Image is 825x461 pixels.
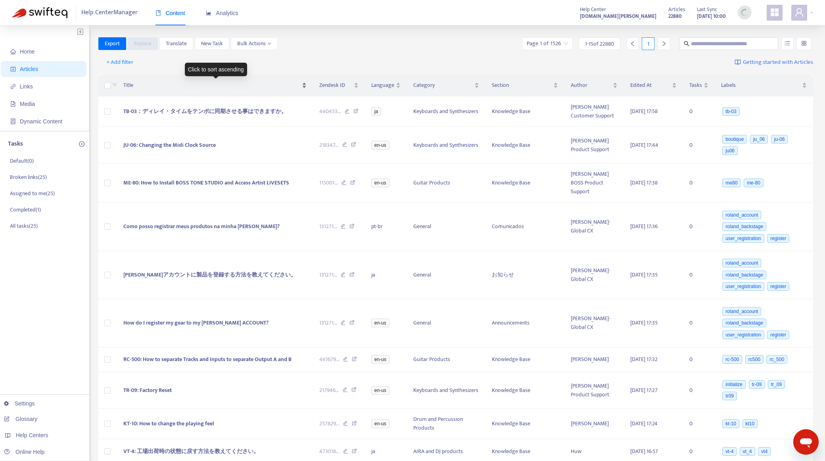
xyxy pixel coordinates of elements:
span: 131271 ... [319,222,337,231]
span: tb-03 [722,107,739,116]
span: tr09 [722,392,737,400]
span: Dynamic Content [20,118,62,125]
span: register [767,282,789,291]
span: en-us [371,419,389,428]
span: 131271 ... [319,319,337,327]
td: 0 [683,299,715,348]
th: Labels [715,75,813,96]
span: 115001 ... [319,179,338,187]
td: Knowledge Base [485,409,564,439]
th: Zendesk ID [313,75,365,96]
td: ja [365,251,407,300]
span: roland_backstage [722,271,766,279]
td: [PERSON_NAME] Product Support [564,372,624,409]
span: search [684,41,689,46]
p: Default ( 0 ) [10,157,34,165]
td: Knowledge Base [485,348,564,373]
td: [PERSON_NAME] [564,409,624,439]
span: [DATE] 17:58 [630,107,658,116]
th: Category [407,75,485,96]
span: unordered-list [785,40,790,46]
img: sync_loading.0b5143dde30e3a21642e.gif [740,8,750,17]
strong: [DATE] 10:00 [697,12,726,21]
td: General [407,299,485,348]
span: [DATE] 16:57 [630,447,658,456]
span: en-us [371,386,389,395]
span: kt10 [742,419,758,428]
td: Knowledge Base [485,163,564,203]
button: Translate [159,37,193,50]
span: VT-4: 工場出荷時の状態に戻す方法を教えてください。 [123,447,259,456]
span: user_registration [722,330,764,339]
span: Como posso registrar meus produtos na minha [PERSON_NAME]? [123,222,280,231]
div: 1 [642,37,654,50]
p: Completed ( 1 ) [10,206,41,214]
img: image-link [735,59,741,65]
p: Assigned to me ( 25 ) [10,189,55,198]
span: [DATE] 17:38 [630,178,658,187]
td: Guitar Products [407,348,485,373]
span: Category [413,81,473,90]
td: [PERSON_NAME] Customer Support [564,96,624,127]
span: 473018 ... [319,447,340,456]
td: 0 [683,409,715,439]
span: Tasks [689,81,702,90]
span: tr-09 [749,380,765,389]
span: account-book [10,66,16,72]
td: 0 [683,372,715,409]
span: initialize [722,380,746,389]
span: [DATE] 17:35 [630,270,658,279]
span: Export [105,39,120,48]
button: Export [98,37,126,50]
span: book [155,10,161,16]
span: RC-500: How to separate Tracks and Inputs to separate Output A and B [123,355,292,364]
p: All tasks ( 25 ) [10,222,38,230]
iframe: メッセージングウィンドウの起動ボタン、進行中の会話 [793,429,819,455]
p: Broken links ( 25 ) [10,173,47,181]
td: General [407,251,485,300]
span: Bulk Actions [237,39,271,48]
span: [DATE] 17:24 [630,419,658,428]
span: Home [20,48,35,55]
span: register [767,234,789,243]
span: 441679 ... [319,355,340,364]
span: [DATE] 17:35 [630,318,658,327]
td: pt-br [365,203,407,251]
span: user_registration [722,234,764,243]
span: en-us [371,141,389,150]
td: Keyboards and Synthesizers [407,127,485,163]
span: right [661,41,667,46]
span: boutique [722,135,747,144]
div: Click to sort ascending [185,63,247,76]
span: Zendesk ID [319,81,352,90]
span: ju-06 [771,135,788,144]
td: [PERSON_NAME] Product Support [564,127,624,163]
button: unordered-list [781,37,794,50]
span: Translate [166,39,187,48]
span: Section [492,81,552,90]
td: 0 [683,96,715,127]
span: Links [20,83,33,90]
th: Language [365,75,407,96]
span: 1 - 15 of 22880 [585,40,614,48]
span: roland_backstage [722,319,766,327]
span: 217946 ... [319,386,339,395]
td: Knowledge Base [485,96,564,127]
span: [DATE] 17:44 [630,140,658,150]
span: area-chart [206,10,211,16]
strong: 22880 [668,12,682,21]
span: down [267,42,271,46]
td: Comunicados [485,203,564,251]
span: New Task [201,39,223,48]
span: [DATE] 17:32 [630,355,658,364]
td: 0 [683,127,715,163]
img: Swifteq [12,7,67,18]
span: rc-500 [722,355,742,364]
td: 0 [683,251,715,300]
th: Tasks [683,75,715,96]
span: vt-4 [722,447,737,456]
span: ME-80: How to Install BOSS TONE STUDIO and Access Artist LIVESETS [123,178,289,187]
span: Labels [721,81,800,90]
td: [PERSON_NAME]- Global CX [564,251,624,300]
span: TB-03：ディレイ・タイムをテンポに同期させる事はできますか。 [123,107,287,116]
